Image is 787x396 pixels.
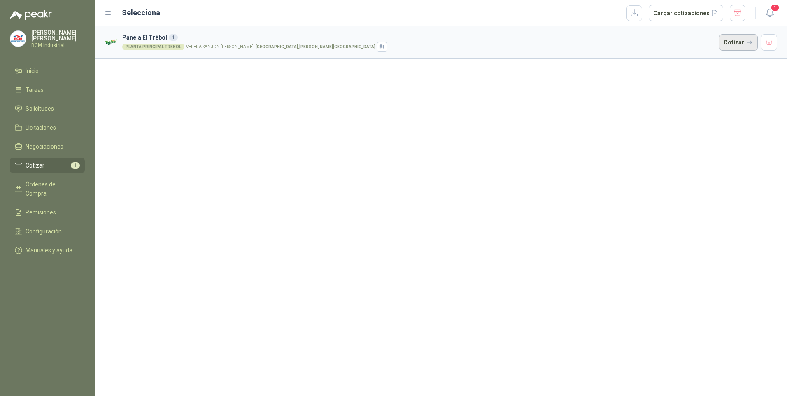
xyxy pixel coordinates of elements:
[10,224,85,239] a: Configuración
[122,7,160,19] h2: Selecciona
[10,31,26,47] img: Company Logo
[26,66,39,75] span: Inicio
[256,44,375,49] strong: [GEOGRAPHIC_DATA] , [PERSON_NAME][GEOGRAPHIC_DATA]
[26,180,77,198] span: Órdenes de Compra
[26,161,44,170] span: Cotizar
[26,85,44,94] span: Tareas
[10,82,85,98] a: Tareas
[31,43,85,48] p: BCM Industrial
[10,242,85,258] a: Manuales y ayuda
[31,30,85,41] p: [PERSON_NAME] [PERSON_NAME]
[26,123,56,132] span: Licitaciones
[10,101,85,116] a: Solicitudes
[10,177,85,201] a: Órdenes de Compra
[10,158,85,173] a: Cotizar1
[105,35,119,50] img: Company Logo
[26,208,56,217] span: Remisiones
[762,6,777,21] button: 1
[719,34,758,51] button: Cotizar
[26,104,54,113] span: Solicitudes
[122,44,184,50] div: PLANTA PRINCIPAL TREBOL
[10,205,85,220] a: Remisiones
[169,34,178,41] div: 1
[649,5,723,21] button: Cargar cotizaciones
[10,10,52,20] img: Logo peakr
[10,120,85,135] a: Licitaciones
[71,162,80,169] span: 1
[771,4,780,12] span: 1
[10,63,85,79] a: Inicio
[10,139,85,154] a: Negociaciones
[26,246,72,255] span: Manuales y ayuda
[26,227,62,236] span: Configuración
[186,45,375,49] p: VEREDA SANJON [PERSON_NAME] -
[26,142,63,151] span: Negociaciones
[122,33,716,42] h3: Panela El Trébol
